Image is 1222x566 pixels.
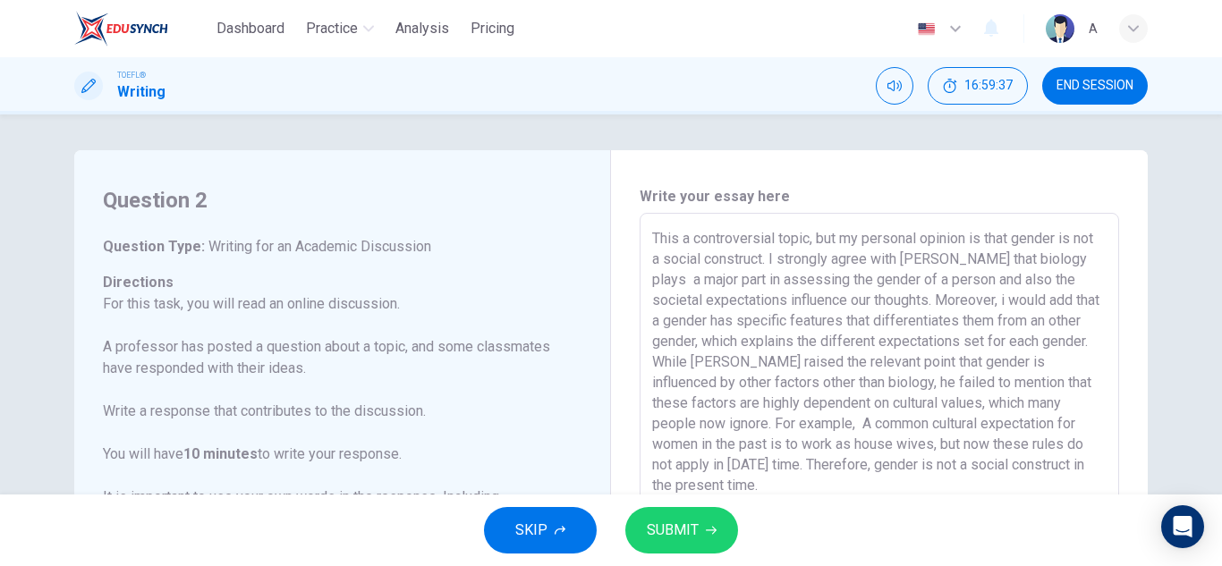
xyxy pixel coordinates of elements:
h6: Write your essay here [640,186,1119,207]
span: Pricing [471,18,514,39]
a: EduSynch logo [74,11,209,46]
p: For this task, you will read an online discussion. A professor has posted a question about a topi... [103,293,560,529]
div: Hide [928,67,1028,105]
span: TOEFL® [117,69,146,81]
span: SKIP [515,518,547,543]
button: Pricing [463,13,522,45]
button: SKIP [484,507,597,553]
div: Open Intercom Messenger [1161,505,1204,548]
img: en [915,22,938,36]
span: 16:59:37 [964,79,1013,93]
span: Analysis [395,18,449,39]
span: Practice [306,18,358,39]
button: 16:59:37 [928,67,1028,105]
img: Profile picture [1046,14,1074,43]
h6: Directions [103,272,560,551]
button: Analysis [388,13,456,45]
div: Mute [876,67,913,105]
span: Writing for an Academic Discussion [205,238,431,255]
h6: Question Type : [103,236,560,258]
button: SUBMIT [625,507,738,553]
span: END SESSION [1057,79,1133,93]
button: END SESSION [1042,67,1148,105]
span: Dashboard [216,18,284,39]
span: SUBMIT [647,518,699,543]
h4: Question 2 [103,186,560,215]
button: Practice [299,13,381,45]
b: 10 minutes [183,445,258,462]
div: A [1089,18,1098,39]
button: Dashboard [209,13,292,45]
img: EduSynch logo [74,11,168,46]
h1: Writing [117,81,165,103]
